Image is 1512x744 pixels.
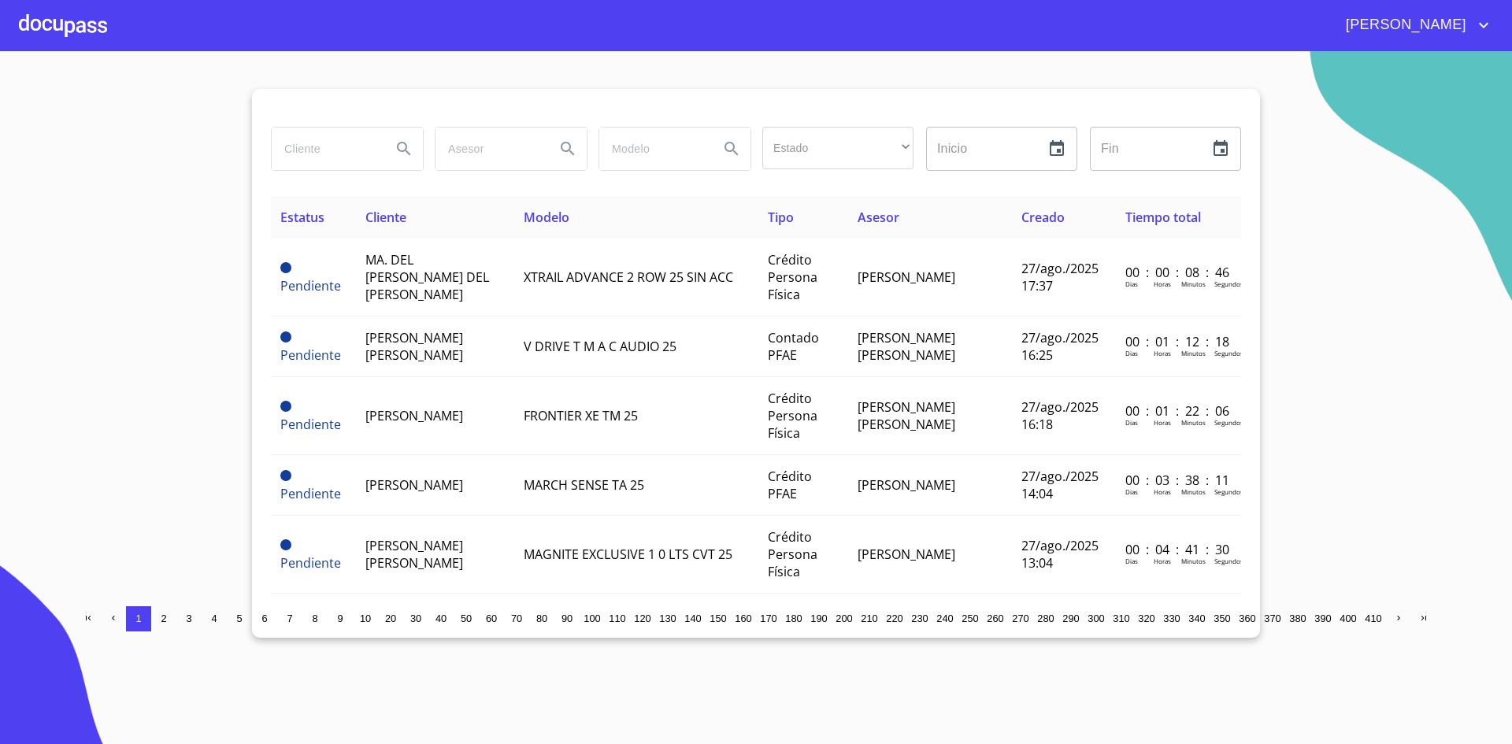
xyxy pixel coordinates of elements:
span: [PERSON_NAME] [858,476,955,494]
p: Minutos [1181,418,1206,427]
p: Dias [1125,557,1138,565]
span: [PERSON_NAME] [858,546,955,563]
span: 8 [312,613,317,624]
button: 170 [756,606,781,631]
span: 320 [1138,613,1154,624]
p: 00 : 03 : 38 : 11 [1125,472,1232,489]
input: search [272,128,379,170]
button: 260 [983,606,1008,631]
span: Crédito Persona Física [768,390,817,442]
button: 370 [1260,606,1285,631]
span: 150 [710,613,726,624]
p: Dias [1125,418,1138,427]
span: Modelo [524,209,569,226]
span: 140 [684,613,701,624]
button: 50 [454,606,479,631]
span: 60 [486,613,497,624]
span: 200 [836,613,852,624]
button: 7 [277,606,302,631]
p: Horas [1154,279,1171,288]
p: Segundos [1214,487,1243,496]
span: MAGNITE EXCLUSIVE 1 0 LTS CVT 25 [524,546,732,563]
p: 00 : 01 : 12 : 18 [1125,333,1232,350]
span: 170 [760,613,776,624]
span: 27/ago./2025 14:04 [1021,468,1099,502]
span: [PERSON_NAME] [1334,13,1474,38]
span: [PERSON_NAME] [PERSON_NAME] [365,537,463,572]
p: Dias [1125,349,1138,357]
p: Segundos [1214,418,1243,427]
span: Crédito Persona Física [768,251,817,303]
span: 40 [435,613,447,624]
span: Pendiente [280,554,341,572]
span: 80 [536,613,547,624]
span: 240 [936,613,953,624]
button: 130 [655,606,680,631]
span: 180 [785,613,802,624]
button: 250 [958,606,983,631]
button: 8 [302,606,328,631]
span: 260 [987,613,1003,624]
button: 40 [428,606,454,631]
button: 220 [882,606,907,631]
button: 300 [1084,606,1109,631]
span: [PERSON_NAME] [PERSON_NAME] [858,398,955,433]
span: 20 [385,613,396,624]
span: Contado PFAE [768,329,819,364]
span: 120 [634,613,650,624]
span: [PERSON_NAME] [PERSON_NAME] [365,329,463,364]
span: 50 [461,613,472,624]
input: search [435,128,543,170]
button: 70 [504,606,529,631]
button: 350 [1210,606,1235,631]
span: 90 [561,613,573,624]
button: 380 [1285,606,1310,631]
button: 6 [252,606,277,631]
span: [PERSON_NAME] [858,268,955,286]
span: 10 [360,613,371,624]
p: Horas [1154,349,1171,357]
span: 3 [186,613,191,624]
span: 350 [1214,613,1230,624]
span: Cliente [365,209,406,226]
span: 27/ago./2025 16:25 [1021,329,1099,364]
span: 390 [1314,613,1331,624]
p: Horas [1154,418,1171,427]
span: 370 [1264,613,1280,624]
button: 120 [630,606,655,631]
span: 70 [511,613,522,624]
button: Search [549,130,587,168]
span: Tipo [768,209,794,226]
span: Asesor [858,209,899,226]
p: Dias [1125,279,1138,288]
button: 270 [1008,606,1033,631]
p: Segundos [1214,279,1243,288]
span: 330 [1163,613,1180,624]
span: 27/ago./2025 17:37 [1021,260,1099,294]
span: MARCH SENSE TA 25 [524,476,644,494]
button: 3 [176,606,202,631]
p: Minutos [1181,349,1206,357]
span: 160 [735,613,751,624]
span: 100 [584,613,600,624]
button: 140 [680,606,706,631]
span: [PERSON_NAME] [365,407,463,424]
button: 190 [806,606,832,631]
button: 60 [479,606,504,631]
p: 00 : 01 : 22 : 06 [1125,402,1232,420]
p: Horas [1154,557,1171,565]
span: Estatus [280,209,324,226]
div: ​ [762,127,913,169]
span: 340 [1188,613,1205,624]
button: 210 [857,606,882,631]
button: 240 [932,606,958,631]
button: 410 [1361,606,1386,631]
span: 410 [1365,613,1381,624]
p: Minutos [1181,487,1206,496]
span: 400 [1340,613,1356,624]
button: 110 [605,606,630,631]
p: Minutos [1181,279,1206,288]
span: Crédito PFAE [768,468,812,502]
button: 320 [1134,606,1159,631]
span: 280 [1037,613,1054,624]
